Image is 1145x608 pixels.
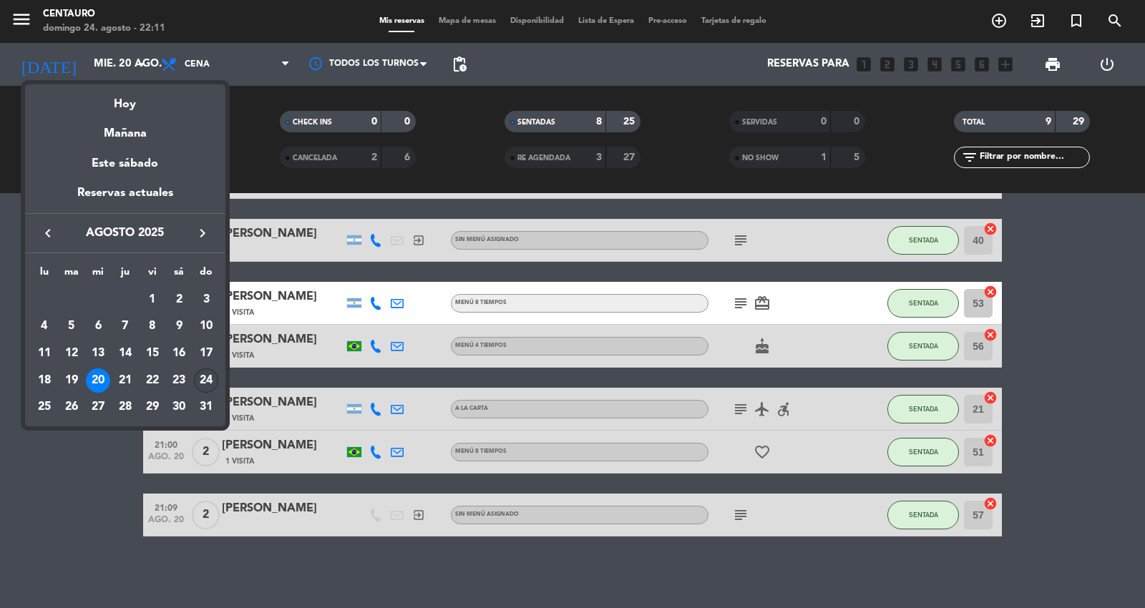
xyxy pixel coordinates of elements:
div: 1 [140,288,165,312]
td: 7 de agosto de 2025 [112,313,139,340]
td: 18 de agosto de 2025 [31,367,58,394]
td: 21 de agosto de 2025 [112,367,139,394]
td: 4 de agosto de 2025 [31,313,58,340]
td: 31 de agosto de 2025 [193,393,220,421]
div: 2 [167,288,191,312]
div: 17 [194,341,218,366]
td: 29 de agosto de 2025 [139,393,166,421]
div: 27 [86,395,110,419]
td: 19 de agosto de 2025 [58,367,85,394]
div: 13 [86,341,110,366]
td: 10 de agosto de 2025 [193,313,220,340]
div: 29 [140,395,165,419]
div: 11 [32,341,57,366]
div: 25 [32,395,57,419]
td: 26 de agosto de 2025 [58,393,85,421]
td: 1 de agosto de 2025 [139,286,166,313]
th: sábado [166,264,193,286]
div: 30 [167,395,191,419]
div: 15 [140,341,165,366]
td: 9 de agosto de 2025 [166,313,193,340]
div: 7 [113,314,137,338]
span: agosto 2025 [61,224,190,242]
th: domingo [193,264,220,286]
td: 8 de agosto de 2025 [139,313,166,340]
td: AGO. [31,286,139,313]
td: 11 de agosto de 2025 [31,340,58,367]
td: 14 de agosto de 2025 [112,340,139,367]
div: 5 [59,314,84,338]
button: keyboard_arrow_right [190,224,215,242]
td: 13 de agosto de 2025 [84,340,112,367]
div: Mañana [25,114,225,143]
div: 24 [194,368,218,393]
div: Este sábado [25,144,225,184]
div: 18 [32,368,57,393]
td: 12 de agosto de 2025 [58,340,85,367]
div: 9 [167,314,191,338]
div: 28 [113,395,137,419]
div: 31 [194,395,218,419]
th: viernes [139,264,166,286]
th: lunes [31,264,58,286]
td: 25 de agosto de 2025 [31,393,58,421]
div: 23 [167,368,191,393]
td: 5 de agosto de 2025 [58,313,85,340]
td: 28 de agosto de 2025 [112,393,139,421]
button: keyboard_arrow_left [35,224,61,242]
div: 16 [167,341,191,366]
i: keyboard_arrow_left [39,225,57,242]
div: 19 [59,368,84,393]
td: 2 de agosto de 2025 [166,286,193,313]
div: Hoy [25,84,225,114]
div: 14 [113,341,137,366]
div: 22 [140,368,165,393]
th: martes [58,264,85,286]
div: 4 [32,314,57,338]
td: 20 de agosto de 2025 [84,367,112,394]
td: 17 de agosto de 2025 [193,340,220,367]
div: 26 [59,395,84,419]
td: 27 de agosto de 2025 [84,393,112,421]
td: 6 de agosto de 2025 [84,313,112,340]
td: 23 de agosto de 2025 [166,367,193,394]
td: 22 de agosto de 2025 [139,367,166,394]
td: 16 de agosto de 2025 [166,340,193,367]
div: Reservas actuales [25,184,225,213]
th: jueves [112,264,139,286]
td: 30 de agosto de 2025 [166,393,193,421]
td: 24 de agosto de 2025 [193,367,220,394]
div: 6 [86,314,110,338]
div: 8 [140,314,165,338]
i: keyboard_arrow_right [194,225,211,242]
td: 3 de agosto de 2025 [193,286,220,313]
div: 12 [59,341,84,366]
div: 20 [86,368,110,393]
div: 21 [113,368,137,393]
th: miércoles [84,264,112,286]
div: 3 [194,288,218,312]
div: 10 [194,314,218,338]
td: 15 de agosto de 2025 [139,340,166,367]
